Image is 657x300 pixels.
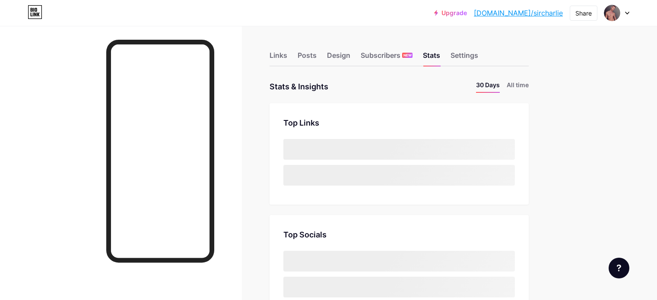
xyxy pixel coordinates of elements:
[604,5,620,21] img: sircharlie
[474,8,563,18] a: [DOMAIN_NAME]/sircharlie
[434,9,467,16] a: Upgrade
[451,50,478,66] div: Settings
[283,117,515,129] div: Top Links
[575,9,592,18] div: Share
[423,50,440,66] div: Stats
[327,50,350,66] div: Design
[298,50,317,66] div: Posts
[403,53,412,58] span: NEW
[270,80,328,93] div: Stats & Insights
[507,80,529,93] li: All time
[270,50,287,66] div: Links
[361,50,413,66] div: Subscribers
[283,229,515,240] div: Top Socials
[476,80,500,93] li: 30 Days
